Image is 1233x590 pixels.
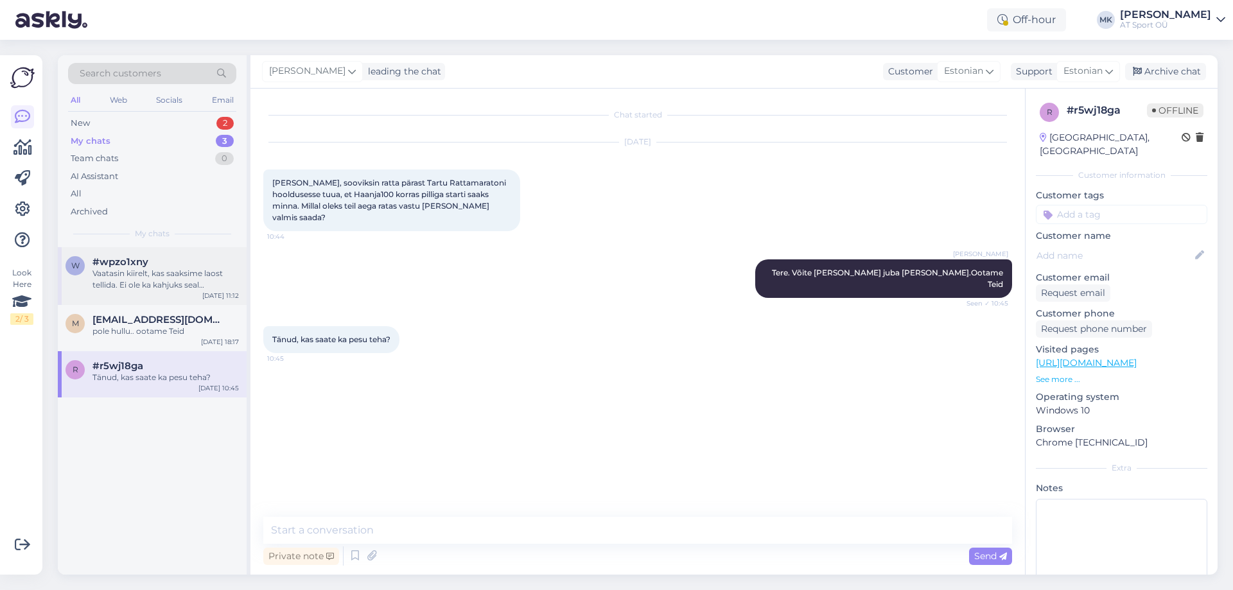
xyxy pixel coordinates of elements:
[1063,64,1103,78] span: Estonian
[953,249,1008,259] span: [PERSON_NAME]
[1036,169,1207,181] div: Customer information
[92,314,226,325] span: martingale722@gmail.com
[216,135,234,148] div: 3
[153,92,185,108] div: Socials
[71,135,110,148] div: My chats
[92,256,148,268] span: #wpzo1xny
[202,291,239,300] div: [DATE] 11:12
[1036,343,1207,356] p: Visited pages
[73,365,78,374] span: r
[1036,482,1207,495] p: Notes
[1036,248,1193,263] input: Add name
[1120,20,1211,30] div: AT Sport OÜ
[92,268,239,291] div: Vaatasin kiirelt, kas saaksime laost tellida. Ei ole ka kahjuks seal saadavust :-(
[1047,107,1053,117] span: r
[883,65,933,78] div: Customer
[92,325,239,337] div: pole hullu.. ootame Teid
[209,92,236,108] div: Email
[71,187,82,200] div: All
[1011,65,1053,78] div: Support
[267,354,315,363] span: 10:45
[263,109,1012,121] div: Chat started
[10,267,33,325] div: Look Here
[198,383,239,393] div: [DATE] 10:45
[772,268,1005,289] span: Tere. Võite [PERSON_NAME] juba [PERSON_NAME].Ootame Teid
[974,550,1007,562] span: Send
[263,548,339,565] div: Private note
[267,232,315,241] span: 10:44
[71,170,118,183] div: AI Assistant
[1036,205,1207,224] input: Add a tag
[1036,422,1207,436] p: Browser
[263,136,1012,148] div: [DATE]
[71,117,90,130] div: New
[272,178,508,222] span: [PERSON_NAME], sooviksin ratta pärast Tartu Rattamaratoni hooldusesse tuua, et Haanja100 korras p...
[944,64,983,78] span: Estonian
[269,64,345,78] span: [PERSON_NAME]
[107,92,130,108] div: Web
[68,92,83,108] div: All
[1036,390,1207,404] p: Operating system
[1036,320,1152,338] div: Request phone number
[216,117,234,130] div: 2
[1036,271,1207,284] p: Customer email
[1036,374,1207,385] p: See more ...
[1036,436,1207,449] p: Chrome [TECHNICAL_ID]
[1036,284,1110,302] div: Request email
[1036,404,1207,417] p: Windows 10
[1036,462,1207,474] div: Extra
[135,228,170,239] span: My chats
[1067,103,1147,118] div: # r5wj18ga
[1120,10,1225,30] a: [PERSON_NAME]AT Sport OÜ
[1120,10,1211,20] div: [PERSON_NAME]
[92,360,143,372] span: #r5wj18ga
[92,372,239,383] div: Tänud, kas saate ka pesu teha?
[215,152,234,165] div: 0
[1125,63,1206,80] div: Archive chat
[1036,189,1207,202] p: Customer tags
[272,334,390,344] span: Tänud, kas saate ka pesu teha?
[1036,229,1207,243] p: Customer name
[960,299,1008,308] span: Seen ✓ 10:45
[71,205,108,218] div: Archived
[1097,11,1115,29] div: MK
[10,65,35,90] img: Askly Logo
[363,65,441,78] div: leading the chat
[201,337,239,347] div: [DATE] 18:17
[80,67,161,80] span: Search customers
[72,318,79,328] span: m
[987,8,1066,31] div: Off-hour
[71,261,80,270] span: w
[1036,357,1137,369] a: [URL][DOMAIN_NAME]
[1036,307,1207,320] p: Customer phone
[1040,131,1182,158] div: [GEOGRAPHIC_DATA], [GEOGRAPHIC_DATA]
[1147,103,1203,117] span: Offline
[10,313,33,325] div: 2 / 3
[71,152,118,165] div: Team chats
